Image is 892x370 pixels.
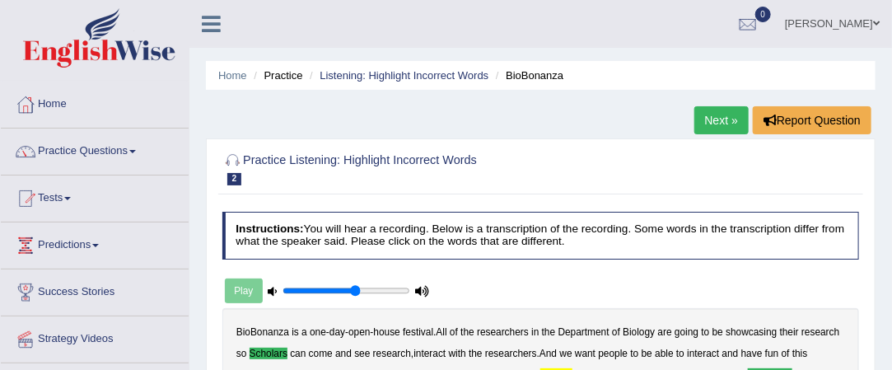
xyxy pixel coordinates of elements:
[348,326,370,338] b: open
[655,348,673,359] b: able
[492,68,563,83] li: BioBonanza
[222,212,860,259] h4: You will hear a recording. Below is a transcription of the recording. Some words in the transcrip...
[560,348,572,359] b: we
[301,326,307,338] b: a
[675,326,698,338] b: going
[702,326,710,338] b: to
[1,82,189,123] a: Home
[539,348,557,359] b: And
[558,326,609,338] b: Department
[227,173,242,185] span: 2
[792,348,808,359] b: this
[753,106,871,134] button: Report Question
[542,326,556,338] b: the
[722,348,739,359] b: and
[403,326,433,338] b: festival
[290,348,306,359] b: can
[658,326,672,338] b: are
[676,348,684,359] b: to
[250,348,287,359] b: scholars
[623,326,655,338] b: Biology
[726,326,777,338] b: showcasing
[780,326,799,338] b: their
[485,348,537,359] b: researchers
[437,326,447,338] b: All
[329,326,345,338] b: day
[460,326,474,338] b: the
[612,326,620,338] b: of
[575,348,595,359] b: want
[642,348,652,359] b: be
[1,176,189,217] a: Tests
[712,326,723,338] b: be
[250,68,302,83] li: Practice
[218,69,247,82] a: Home
[765,348,779,359] b: fun
[413,348,446,359] b: interact
[236,326,289,338] b: BioBonanza
[1,129,189,170] a: Practice Questions
[477,326,529,338] b: researchers
[292,326,299,338] b: is
[449,348,466,359] b: with
[373,348,411,359] b: research
[531,326,539,338] b: in
[222,151,618,185] h2: Practice Listening: Highlight Incorrect Words
[469,348,483,359] b: the
[801,326,839,338] b: research
[310,326,326,338] b: one
[236,222,303,235] b: Instructions:
[1,222,189,264] a: Predictions
[599,348,628,359] b: people
[694,106,749,134] a: Next »
[236,348,247,359] b: so
[320,69,488,82] a: Listening: Highlight Incorrect Words
[631,348,639,359] b: to
[687,348,719,359] b: interact
[335,348,352,359] b: and
[741,348,763,359] b: have
[374,326,400,338] b: house
[782,348,790,359] b: of
[354,348,370,359] b: see
[450,326,458,338] b: of
[1,316,189,358] a: Strategy Videos
[309,348,333,359] b: come
[755,7,772,22] span: 0
[1,269,189,311] a: Success Stories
